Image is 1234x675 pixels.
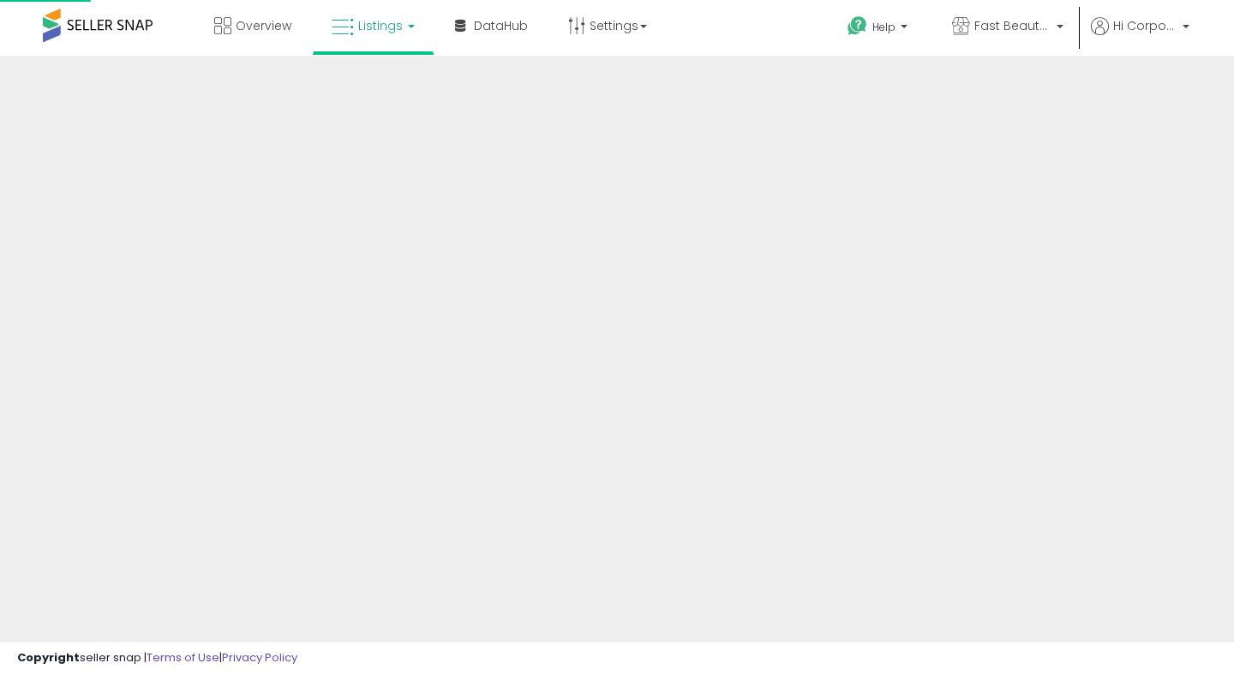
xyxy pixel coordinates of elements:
[1091,17,1189,56] a: Hi Corporate
[847,15,868,37] i: Get Help
[358,17,403,34] span: Listings
[1113,17,1177,34] span: Hi Corporate
[147,649,219,666] a: Terms of Use
[17,649,80,666] strong: Copyright
[834,3,925,56] a: Help
[872,20,896,34] span: Help
[236,17,291,34] span: Overview
[474,17,528,34] span: DataHub
[974,17,1051,34] span: Fast Beauty ([GEOGRAPHIC_DATA])
[222,649,297,666] a: Privacy Policy
[17,650,297,666] div: seller snap | |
